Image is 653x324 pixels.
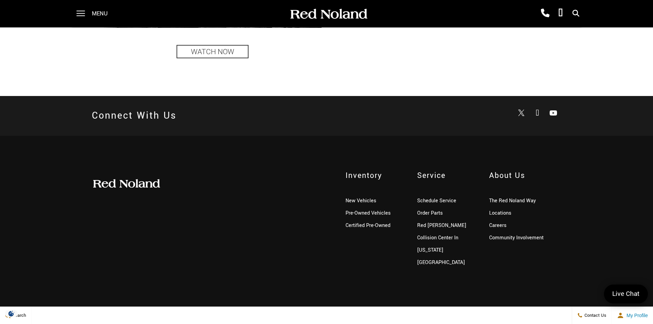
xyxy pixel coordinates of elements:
img: Red Noland Auto Group [289,8,368,20]
a: Careers [489,222,507,229]
a: Certified Pre-Owned [346,222,390,229]
span: Service [417,170,479,181]
button: Open user profile menu [612,307,653,324]
span: Live Chat [609,289,643,299]
a: New Vehicles [346,197,376,204]
a: Locations [489,209,511,217]
a: Community Involvement [489,234,544,241]
span: Contact Us [583,312,606,319]
a: Schedule Service [417,197,456,204]
a: The Red Noland Way [489,197,536,204]
h2: Connect With Us [92,106,177,125]
img: Opt-Out Icon [3,310,19,317]
span: About Us [489,170,561,181]
a: Pre-Owned Vehicles [346,209,391,217]
a: Open Youtube-play in a new window [547,106,560,120]
img: Red Noland Auto Group [92,179,160,189]
a: Red [PERSON_NAME] Collision Center In [US_STATE][GEOGRAPHIC_DATA] [417,222,466,266]
a: Watch Now [177,45,249,58]
a: Order Parts [417,209,443,217]
section: Click to Open Cookie Consent Modal [3,310,19,317]
span: Inventory [346,170,407,181]
a: Open Twitter in a new window [515,107,528,120]
a: Live Chat [604,285,648,303]
a: Open Facebook in a new window [531,106,544,120]
span: My Profile [624,313,648,318]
